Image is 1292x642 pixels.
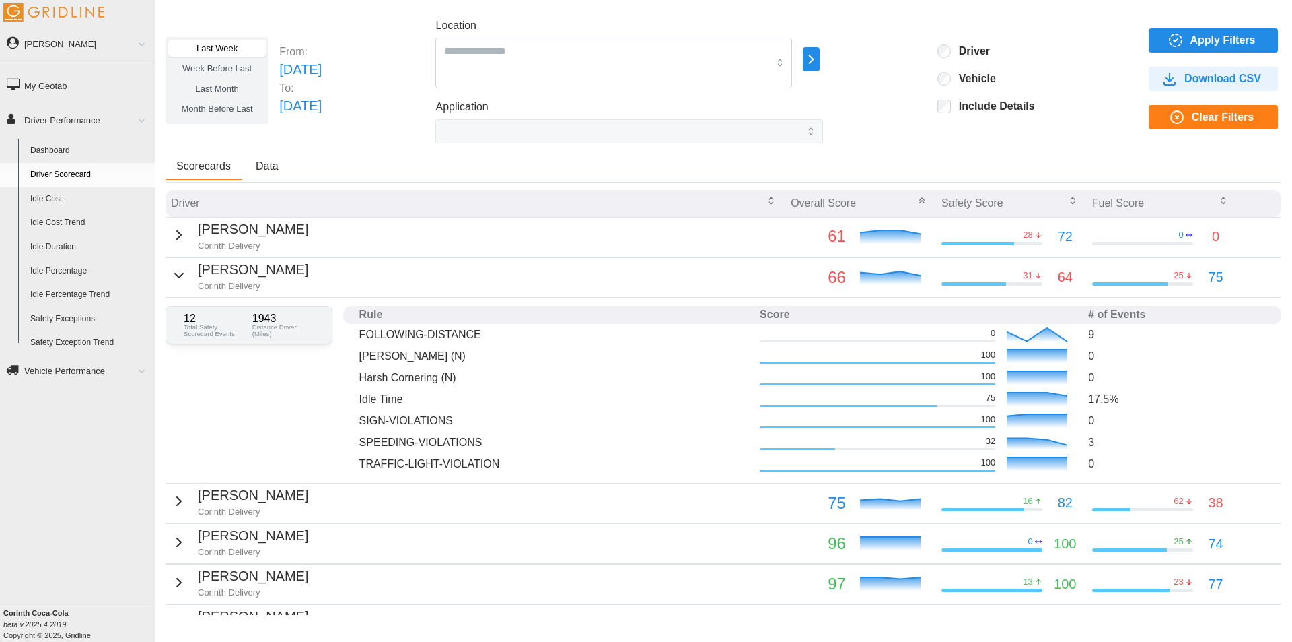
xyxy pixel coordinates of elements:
button: [PERSON_NAME]Corinth Delivery [171,606,308,639]
button: Download CSV [1149,67,1278,91]
p: 100 [980,457,995,469]
span: Clear Filters [1192,106,1254,129]
p: 75 [791,490,846,516]
button: Apply Filters [1149,28,1278,53]
a: Idle Cost Trend [24,211,155,235]
p: 82 [1058,492,1073,513]
p: [DATE] [279,59,322,80]
p: 0 [1088,370,1265,385]
p: 12 [184,313,246,324]
p: 100 [1205,614,1227,635]
button: [PERSON_NAME]Corinth Delivery [171,219,308,252]
p: 66 [791,265,846,290]
img: Gridline [3,3,104,22]
p: 100 [1054,614,1076,635]
a: Idle Duration [24,235,155,259]
p: Driver [171,195,200,211]
p: [PERSON_NAME] [198,485,308,506]
p: 0 [1088,413,1265,428]
p: 100 [1054,574,1076,595]
p: To: [279,80,322,96]
button: [PERSON_NAME]Corinth Delivery [171,259,308,292]
p: [PERSON_NAME] [198,525,308,546]
p: 100 [791,612,846,637]
span: Last Week [196,43,238,53]
label: Location [435,18,476,34]
p: 0 [1212,226,1219,247]
p: 64 [1058,267,1073,288]
p: [PERSON_NAME] [198,219,308,240]
p: 0 [1028,536,1033,548]
p: 38 [1209,492,1223,513]
span: 17.5 % [1088,393,1118,405]
button: [PERSON_NAME]Corinth Delivery [171,525,308,558]
p: 25 [1174,536,1183,548]
p: Corinth Delivery [198,240,308,252]
i: beta v.2025.4.2019 [3,620,66,629]
a: Dashboard [24,139,155,163]
button: [PERSON_NAME]Corinth Delivery [171,485,308,518]
p: TRAFFIC-LIGHT-VIOLATION [359,456,749,472]
p: [PERSON_NAME] [198,566,308,587]
p: Fuel Score [1092,195,1144,211]
a: Driver Scorecard [24,163,155,187]
p: 0 [1088,456,1265,472]
p: Corinth Delivery [198,506,308,518]
span: Apply Filters [1190,29,1256,52]
a: Idle Cost [24,187,155,212]
p: SIGN-VIOLATIONS [359,413,749,428]
p: 75 [986,392,995,404]
p: [DATE] [279,96,322,117]
span: Download CSV [1184,67,1261,90]
label: Vehicle [951,72,996,86]
p: SPEEDING-VIOLATIONS [359,435,749,450]
p: From: [279,44,322,59]
p: Harsh Cornering (N) [359,370,749,385]
p: Corinth Delivery [198,587,308,599]
th: # of Events [1083,306,1270,324]
p: 62 [1174,495,1183,507]
p: 100 [1054,534,1076,554]
a: Safety Exceptions [24,307,155,331]
span: Data [256,161,279,172]
a: Safety Exception Trend [24,331,155,355]
span: Scorecards [176,161,231,172]
div: Copyright © 2025, Gridline [3,608,155,641]
button: Clear Filters [1149,105,1278,129]
p: [PERSON_NAME] [198,259,308,280]
p: 32 [986,435,995,447]
p: Safety Score [941,195,1003,211]
p: 28 [1023,229,1032,241]
p: Overall Score [791,195,856,211]
p: Idle Time [359,391,749,407]
label: Application [435,99,488,116]
span: Week Before Last [182,63,252,73]
p: 9 [1088,327,1265,342]
label: Driver [951,44,990,58]
p: 23 [1174,576,1183,588]
a: Idle Percentage [24,259,155,284]
th: Rule [354,306,754,324]
p: [PERSON_NAME] [198,606,308,627]
span: Month Before Last [182,104,253,114]
p: 3 [1088,435,1265,450]
p: 13 [1023,576,1032,588]
p: 96 [791,531,846,556]
span: Last Month [195,84,238,94]
p: 100 [980,371,995,383]
p: [PERSON_NAME] (N) [359,348,749,364]
p: Distance Driven (Miles) [252,324,314,337]
p: 25 [1174,269,1183,282]
p: 74 [1209,534,1223,554]
p: Corinth Delivery [198,280,308,292]
p: 100 [980,349,995,361]
p: 72 [1058,226,1073,247]
a: Idle Percentage Trend [24,283,155,307]
b: Corinth Coca-Cola [3,609,69,617]
p: 61 [791,224,846,249]
p: Total Safety Scorecard Events [184,324,246,337]
p: 31 [1023,269,1032,282]
p: 0 [1088,348,1265,364]
p: Corinth Delivery [198,546,308,558]
th: Score [754,306,1083,324]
